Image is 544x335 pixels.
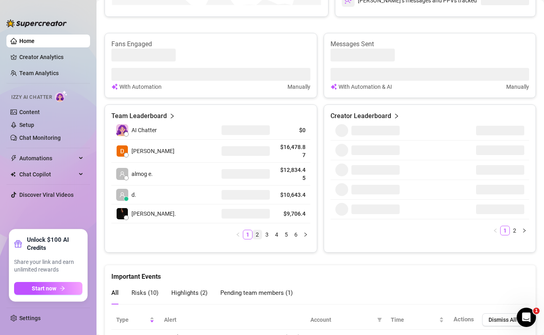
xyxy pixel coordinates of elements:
[279,210,305,218] article: $9,706.4
[272,230,281,239] a: 4
[391,315,437,324] span: Time
[236,232,240,237] span: left
[131,147,174,155] span: [PERSON_NAME]
[19,109,40,115] a: Content
[119,171,125,177] span: user
[454,316,474,323] span: Actions
[301,230,310,239] li: Next Page
[131,190,136,199] span: d.
[111,289,119,296] span: All
[279,166,305,182] article: $12,834.45
[119,82,162,91] article: With Automation
[116,315,148,324] span: Type
[301,230,310,239] button: right
[282,230,291,239] a: 5
[10,155,17,161] span: thunderbolt
[19,38,35,44] a: Home
[310,315,374,324] span: Account
[19,70,59,76] a: Team Analytics
[331,40,530,49] article: Messages Sent
[233,230,243,239] button: left
[519,226,529,235] button: right
[243,230,252,239] a: 1
[19,168,76,181] span: Chat Copilot
[501,226,509,235] a: 1
[377,317,382,322] span: filter
[111,111,167,121] article: Team Leaderboard
[14,282,82,295] button: Start nowarrow-right
[493,228,498,233] span: left
[19,122,34,128] a: Setup
[279,126,305,134] article: $0
[19,135,61,141] a: Chat Monitoring
[510,226,519,235] a: 2
[117,145,128,157] img: Dana Roz
[14,258,82,274] span: Share your link and earn unlimited rewards
[331,82,337,91] img: svg%3e
[19,51,84,63] a: Creator Analytics
[111,265,529,282] div: Important Events
[131,289,158,296] span: Risks ( 10 )
[116,124,128,136] img: izzy-ai-chatter-avatar-DDCN_rTZ.svg
[27,236,82,252] strong: Unlock $100 AI Credits
[19,315,41,321] a: Settings
[394,111,399,121] span: right
[491,226,500,235] button: left
[131,170,153,178] span: almog e.
[220,289,293,296] span: Pending team members ( 1 )
[491,226,500,235] li: Previous Page
[55,90,68,102] img: AI Chatter
[281,230,291,239] li: 5
[10,172,16,177] img: Chat Copilot
[386,310,449,330] th: Time
[287,82,310,91] article: Manually
[482,313,523,326] button: Dismiss All
[6,19,67,27] img: logo-BBDzfeDw.svg
[14,240,22,248] span: gift
[510,226,519,235] li: 2
[533,308,540,314] span: 1
[233,230,243,239] li: Previous Page
[506,82,529,91] article: Manually
[159,310,306,330] th: Alert
[489,317,517,323] span: Dismiss All
[111,82,118,91] img: svg%3e
[32,285,56,292] span: Start now
[19,152,76,165] span: Automations
[303,232,308,237] span: right
[262,230,272,239] li: 3
[279,191,305,199] article: $10,643.4
[517,308,536,327] iframe: Intercom live chat
[519,226,529,235] li: Next Page
[339,82,392,91] article: With Automation & AI
[331,111,391,121] article: Creator Leaderboard
[111,310,159,330] th: Type
[60,286,65,291] span: arrow-right
[292,230,300,239] a: 6
[252,230,262,239] li: 2
[111,40,310,49] article: Fans Engaged
[171,289,207,296] span: Highlights ( 2 )
[376,314,384,326] span: filter
[169,111,175,121] span: right
[11,94,52,101] span: Izzy AI Chatter
[131,209,176,218] span: [PERSON_NAME].
[291,230,301,239] li: 6
[522,228,527,233] span: right
[279,143,305,159] article: $16,478.87
[253,230,262,239] a: 2
[131,126,157,135] span: AI Chatter
[117,208,128,219] img: Chap צ׳אפ
[19,192,74,198] a: Discover Viral Videos
[119,192,125,198] span: user
[263,230,271,239] a: 3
